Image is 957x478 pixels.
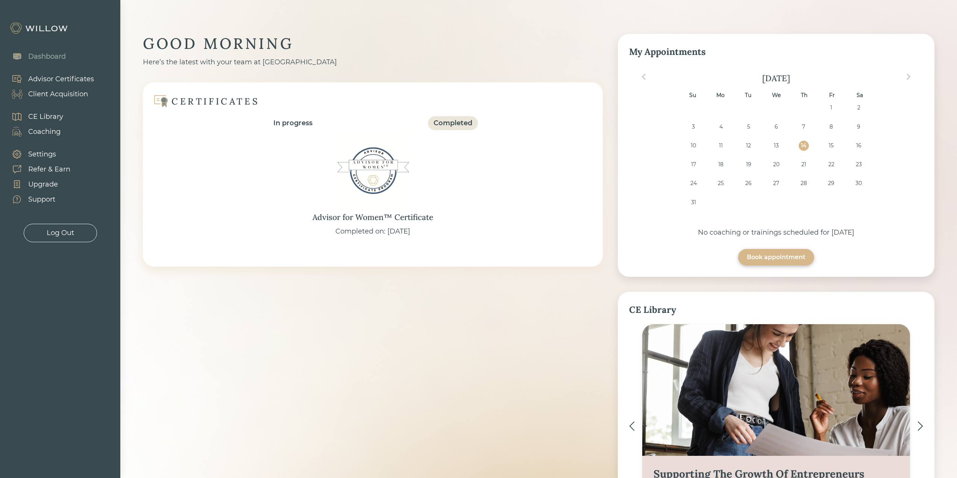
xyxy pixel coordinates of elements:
div: Choose Wednesday, August 27th, 2025 [771,178,781,188]
div: Choose Wednesday, August 6th, 2025 [771,122,781,132]
button: Next Month [902,71,915,83]
a: Coaching [4,124,63,139]
div: Refer & Earn [28,164,70,175]
div: Client Acquisition [28,89,88,99]
div: Choose Sunday, August 3rd, 2025 [688,122,698,132]
a: Client Acquisition [4,86,94,102]
div: Choose Monday, August 25th, 2025 [716,178,726,188]
div: Choose Thursday, August 7th, 2025 [799,122,809,132]
div: Choose Friday, August 22nd, 2025 [826,159,836,170]
a: Refer & Earn [4,162,70,177]
img: Willow [9,22,70,34]
button: Previous Month [638,71,650,83]
div: Choose Friday, August 29th, 2025 [826,178,836,188]
div: Choose Thursday, August 21st, 2025 [799,159,809,170]
div: Choose Wednesday, August 13th, 2025 [771,141,781,151]
div: Book appointment [747,253,805,262]
div: Choose Monday, August 18th, 2025 [716,159,726,170]
div: [DATE] [629,73,923,83]
div: Choose Monday, August 4th, 2025 [716,122,726,132]
div: Choose Saturday, August 16th, 2025 [854,141,864,151]
div: Advisor Certificates [28,74,94,84]
div: CE Library [629,303,923,317]
div: My Appointments [629,45,923,59]
div: Tu [743,90,753,100]
div: Choose Sunday, August 31st, 2025 [688,197,698,208]
div: Choose Friday, August 15th, 2025 [826,141,836,151]
div: Upgrade [28,179,58,190]
div: Choose Wednesday, August 20th, 2025 [771,159,781,170]
div: Sa [855,90,865,100]
img: > [918,421,923,431]
div: CERTIFICATES [171,96,259,107]
div: No coaching or trainings scheduled for [DATE] [629,228,923,238]
div: Completed [434,118,472,128]
div: Choose Tuesday, August 26th, 2025 [743,178,754,188]
img: Advisor for Women™ Certificate Badge [335,133,411,208]
div: Log Out [47,228,74,238]
div: Choose Tuesday, August 5th, 2025 [743,122,754,132]
div: Dashboard [28,52,66,62]
div: Choose Saturday, August 23rd, 2025 [854,159,864,170]
a: Dashboard [4,49,66,64]
div: Choose Saturday, August 30th, 2025 [854,178,864,188]
div: Choose Saturday, August 9th, 2025 [854,122,864,132]
div: Support [28,194,55,205]
div: Choose Tuesday, August 19th, 2025 [743,159,754,170]
div: Here’s the latest with your team at [GEOGRAPHIC_DATA] [143,57,603,67]
div: Choose Sunday, August 17th, 2025 [688,159,698,170]
a: Settings [4,147,70,162]
a: Advisor Certificates [4,71,94,86]
div: Settings [28,149,56,159]
a: Upgrade [4,177,70,192]
div: Advisor for Women™ Certificate [312,211,433,223]
div: Choose Thursday, August 14th, 2025 [799,141,809,151]
div: Choose Friday, August 8th, 2025 [826,122,836,132]
a: CE Library [4,109,63,124]
div: Choose Thursday, August 28th, 2025 [799,178,809,188]
div: In progress [273,118,312,128]
div: Fr [827,90,837,100]
div: Completed on: [DATE] [335,226,410,237]
div: Choose Monday, August 11th, 2025 [716,141,726,151]
div: CE Library [28,112,63,122]
div: Mo [715,90,725,100]
img: < [629,421,635,431]
div: Choose Saturday, August 2nd, 2025 [854,103,864,113]
div: Choose Tuesday, August 12th, 2025 [743,141,754,151]
div: Su [687,90,698,100]
div: We [771,90,781,100]
div: Choose Sunday, August 10th, 2025 [688,141,698,151]
div: Coaching [28,127,61,137]
div: Choose Sunday, August 24th, 2025 [688,178,698,188]
div: GOOD MORNING [143,34,603,53]
div: Choose Friday, August 1st, 2025 [826,103,836,113]
div: Th [799,90,809,100]
div: month 2025-08 [631,103,921,216]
